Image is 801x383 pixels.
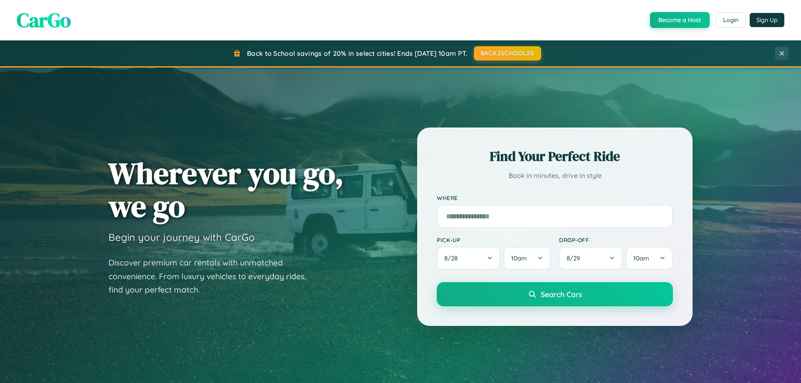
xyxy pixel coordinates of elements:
button: BACK2SCHOOL20 [474,46,541,60]
label: Where [437,194,673,201]
label: Drop-off [559,236,673,243]
label: Pick-up [437,236,551,243]
span: Search Cars [541,290,582,299]
button: Login [716,13,746,28]
h3: Begin your journey with CarGo [108,231,255,243]
p: Discover premium car rentals with unmatched convenience. From luxury vehicles to everyday rides, ... [108,256,317,297]
span: 8 / 29 [567,254,584,262]
h1: Wherever you go, we go [108,157,344,223]
span: Back to School savings of 20% in select cities! Ends [DATE] 10am PT. [247,49,467,58]
p: Book in minutes, drive in style [437,170,673,182]
button: Sign Up [750,13,784,27]
button: Search Cars [437,282,673,306]
span: 8 / 28 [444,254,462,262]
button: 8/28 [437,247,500,270]
button: 10am [626,247,673,270]
button: 10am [504,247,551,270]
button: Become a Host [650,12,710,28]
span: CarGo [17,6,71,34]
button: 8/29 [559,247,622,270]
span: 10am [633,254,649,262]
span: 10am [511,254,527,262]
h2: Find Your Perfect Ride [437,147,673,165]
